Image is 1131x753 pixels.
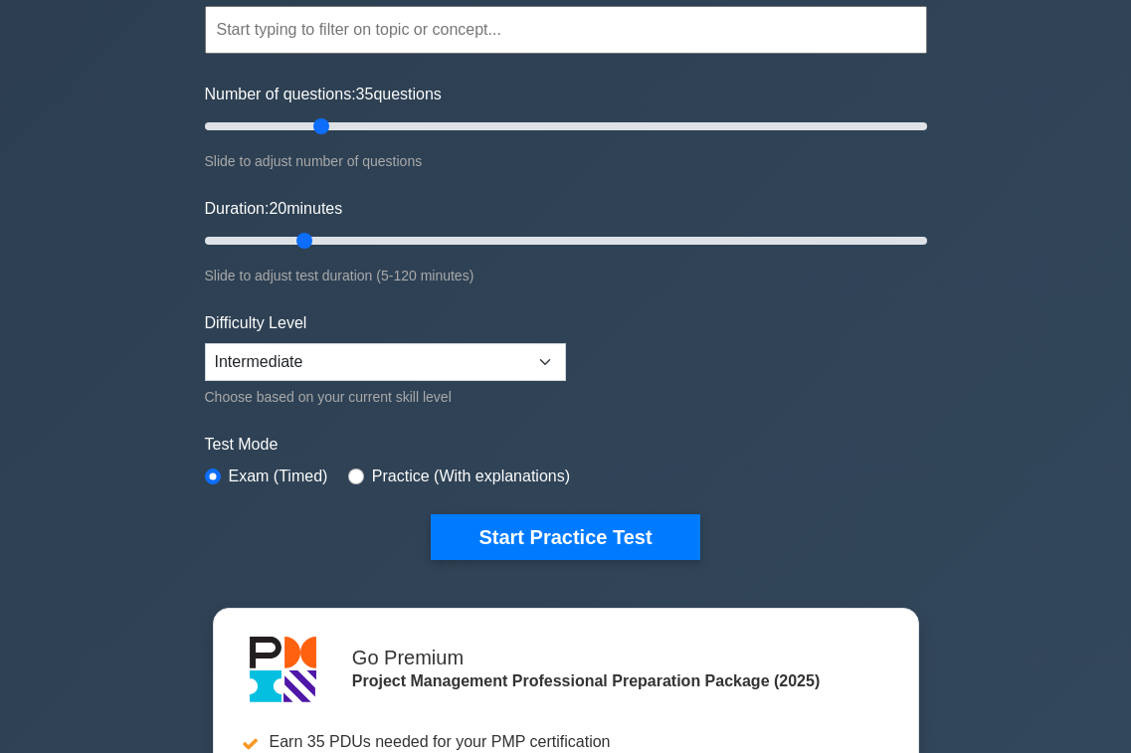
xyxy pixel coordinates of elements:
label: Practice (With explanations) [372,465,570,488]
label: Test Mode [205,433,927,457]
div: Choose based on your current skill level [205,385,566,409]
label: Exam (Timed) [229,465,328,488]
span: 20 [269,200,286,217]
input: Start typing to filter on topic or concept... [205,6,927,54]
button: Start Practice Test [431,514,699,560]
div: Slide to adjust number of questions [205,149,927,173]
span: 35 [356,86,374,102]
div: Slide to adjust test duration (5-120 minutes) [205,264,927,287]
label: Difficulty Level [205,311,307,335]
label: Number of questions: questions [205,83,442,106]
label: Duration: minutes [205,197,343,221]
